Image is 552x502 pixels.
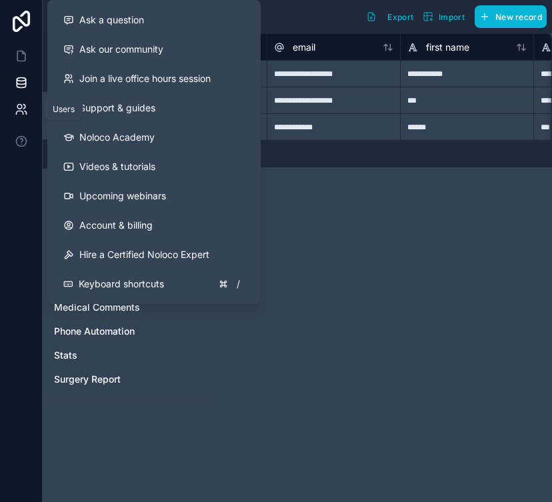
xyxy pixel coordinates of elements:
[439,12,465,22] span: Import
[53,64,255,93] a: Join a live office hours session
[53,152,255,181] a: Videos & tutorials
[79,131,155,144] span: Noloco Academy
[53,5,255,35] button: Ask a question
[79,72,211,85] span: Join a live office hours session
[79,248,209,261] span: Hire a Certified Noloco Expert
[293,41,315,54] span: email
[53,211,255,240] a: Account & billing
[53,93,255,123] a: Support & guides
[79,277,164,291] span: Keyboard shortcuts
[426,41,469,54] span: first name
[79,101,155,115] span: Support & guides
[53,269,255,299] button: Keyboard shortcuts/
[418,5,469,28] button: Import
[79,43,163,56] span: Ask our community
[361,5,418,28] button: Export
[48,345,208,366] div: Stats
[48,369,208,390] div: Surgery Report
[53,240,255,269] button: Hire a Certified Noloco Expert
[53,104,75,115] div: Users
[53,181,255,211] a: Upcoming webinars
[54,373,199,386] a: Surgery Report
[387,12,413,22] span: Export
[48,321,208,342] div: Phone Automation
[54,373,121,386] span: Surgery Report
[54,349,199,362] a: Stats
[54,301,140,314] span: Medical Comments
[54,325,199,338] a: Phone Automation
[48,297,208,318] div: Medical Comments
[79,160,155,173] span: Videos & tutorials
[469,5,547,28] a: New record
[79,219,153,232] span: Account & billing
[495,12,542,22] span: New record
[54,349,77,362] span: Stats
[53,35,255,64] a: Ask our community
[233,279,243,289] span: /
[79,13,144,27] span: Ask a question
[79,189,166,203] span: Upcoming webinars
[475,5,547,28] button: New record
[54,301,199,314] a: Medical Comments
[53,123,255,152] a: Noloco Academy
[54,325,135,338] span: Phone Automation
